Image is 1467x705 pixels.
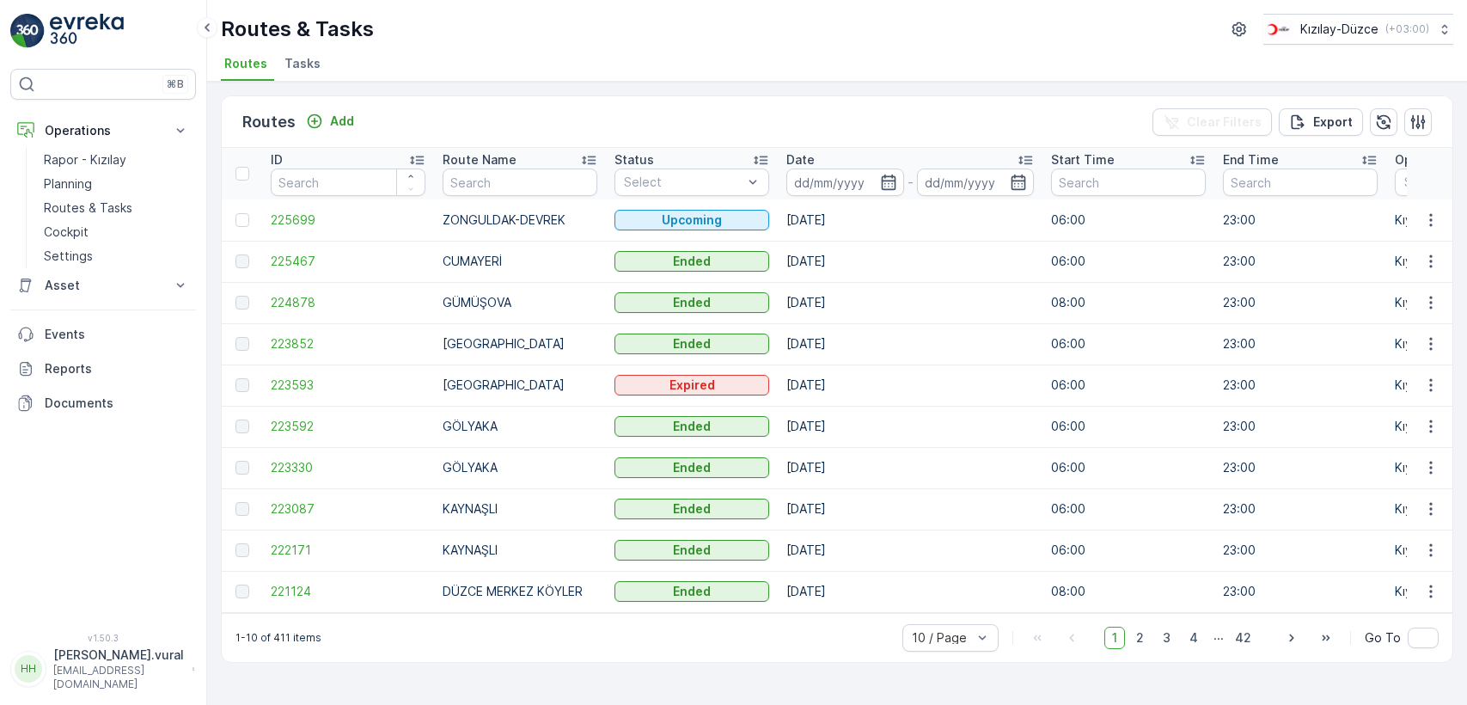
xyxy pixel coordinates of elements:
p: [GEOGRAPHIC_DATA] [443,377,597,394]
p: Reports [45,360,189,377]
p: Ended [673,335,711,352]
div: Toggle Row Selected [235,296,249,310]
div: Toggle Row Selected [235,502,249,516]
div: Toggle Row Selected [235,585,249,598]
a: Routes & Tasks [37,196,196,220]
a: 223087 [271,500,425,518]
p: 23:00 [1223,500,1378,518]
button: Ended [614,292,769,313]
p: 23:00 [1223,253,1378,270]
p: 06:00 [1051,542,1206,559]
p: 23:00 [1223,459,1378,476]
p: Status [614,151,654,169]
p: KAYNAŞLI [443,542,597,559]
p: Ended [673,294,711,311]
a: 225467 [271,253,425,270]
p: Operations [45,122,162,139]
button: Ended [614,251,769,272]
button: Clear Filters [1152,108,1272,136]
p: 1-10 of 411 items [235,631,321,645]
input: Search [443,169,597,196]
a: Cockpit [37,220,196,244]
img: download_svj7U3e.png [1263,20,1293,39]
p: Routes & Tasks [221,15,374,43]
p: 06:00 [1051,211,1206,229]
button: Kızılay-Düzce(+03:00) [1263,14,1453,45]
p: 08:00 [1051,294,1206,311]
img: logo_light-DOdMpM7g.png [50,14,124,48]
span: Tasks [284,55,321,72]
p: GÜMÜŞOVA [443,294,597,311]
input: Search [271,169,425,196]
p: ... [1213,627,1224,649]
p: Operation [1395,151,1454,169]
a: Documents [10,386,196,420]
p: ( +03:00 ) [1385,22,1429,36]
input: Search [1051,169,1206,196]
button: Ended [614,416,769,437]
p: Asset [45,277,162,294]
span: 222171 [271,542,425,559]
p: Settings [44,248,93,265]
a: 223593 [271,377,425,394]
p: Clear Filters [1187,113,1262,131]
p: [GEOGRAPHIC_DATA] [443,335,597,352]
a: Reports [10,352,196,386]
a: 225699 [271,211,425,229]
span: v 1.50.3 [10,633,196,643]
div: Toggle Row Selected [235,213,249,227]
button: Operations [10,113,196,148]
button: Ended [614,581,769,602]
p: 23:00 [1223,418,1378,435]
p: Expired [669,377,715,394]
p: Documents [45,395,189,412]
img: logo [10,14,45,48]
button: Ended [614,334,769,354]
button: Upcoming [614,210,769,230]
span: 3 [1155,627,1178,649]
button: Export [1279,108,1363,136]
p: DÜZCE MERKEZ KÖYLER [443,583,597,600]
p: 23:00 [1223,583,1378,600]
p: 06:00 [1051,335,1206,352]
td: [DATE] [778,199,1042,241]
div: Toggle Row Selected [235,543,249,557]
td: [DATE] [778,406,1042,447]
button: Add [299,111,361,132]
p: 08:00 [1051,583,1206,600]
p: 23:00 [1223,294,1378,311]
p: Add [330,113,354,130]
p: [PERSON_NAME].vural [53,647,184,664]
input: Search [1223,169,1378,196]
button: Ended [614,499,769,519]
a: 223592 [271,418,425,435]
div: Toggle Row Selected [235,378,249,392]
a: 223330 [271,459,425,476]
p: Date [786,151,815,169]
p: ⌘B [167,77,184,91]
p: Route Name [443,151,517,169]
p: CUMAYERİ [443,253,597,270]
p: 06:00 [1051,459,1206,476]
input: dd/mm/yyyy [917,169,1035,196]
p: Cockpit [44,224,89,241]
span: Go To [1365,629,1401,647]
p: ZONGULDAK-DEVREK [443,211,597,229]
span: Routes [224,55,267,72]
td: [DATE] [778,447,1042,488]
div: Toggle Row Selected [235,254,249,268]
a: Planning [37,172,196,196]
p: Ended [673,542,711,559]
button: HH[PERSON_NAME].vural[EMAIL_ADDRESS][DOMAIN_NAME] [10,647,196,691]
a: 224878 [271,294,425,311]
p: Planning [44,175,92,193]
span: 2 [1128,627,1152,649]
p: Rapor - Kızılay [44,151,126,169]
a: Events [10,317,196,352]
p: GÖLYAKA [443,459,597,476]
p: Events [45,326,189,343]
